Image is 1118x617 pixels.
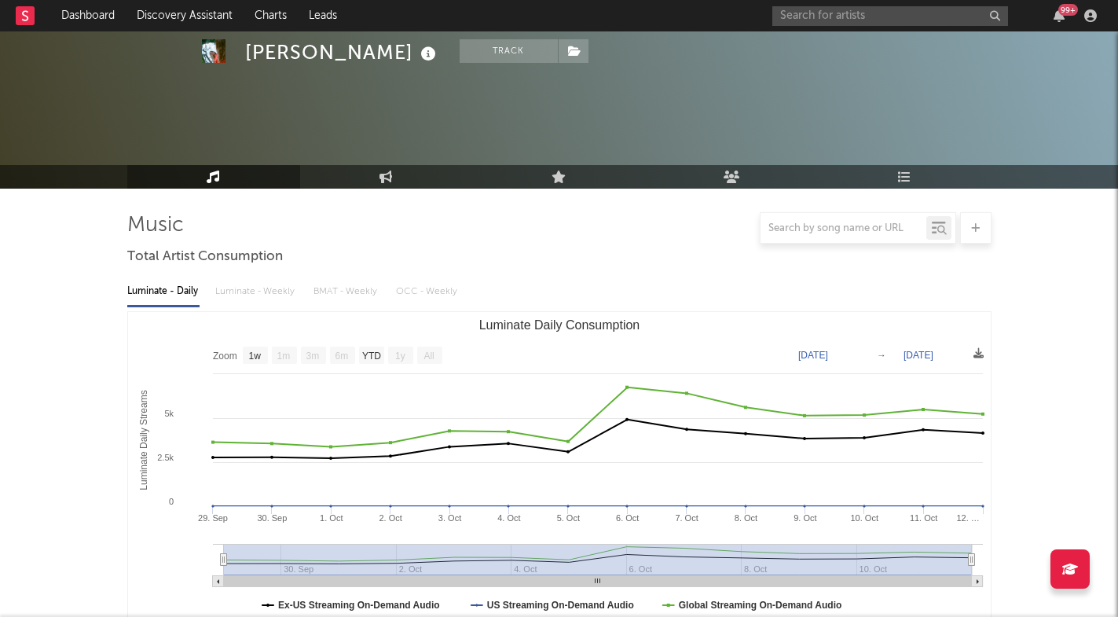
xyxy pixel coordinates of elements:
div: 99 + [1058,4,1078,16]
text: 0 [168,497,173,506]
text: YTD [361,351,380,362]
text: Luminate Daily Consumption [478,318,640,332]
text: 30. Sep [257,513,287,523]
text: 1. Oct [320,513,343,523]
text: 1w [248,351,261,362]
text: [DATE] [798,350,828,361]
text: 8. Oct [734,513,757,523]
text: 10. Oct [850,513,878,523]
div: [PERSON_NAME] [245,39,440,65]
input: Search for artists [772,6,1008,26]
text: 2.5k [157,453,174,462]
text: Global Streaming On-Demand Audio [678,600,841,611]
text: 5k [164,409,174,418]
text: 11. Oct [909,513,937,523]
text: 4. Oct [497,513,520,523]
text: 6. Oct [616,513,639,523]
text: 1m [277,351,290,362]
text: 29. Sep [198,513,228,523]
div: Luminate - Daily [127,278,200,305]
text: [DATE] [904,350,933,361]
button: Track [460,39,558,63]
text: 7. Oct [675,513,698,523]
text: Zoom [213,351,237,362]
text: All [423,351,434,362]
text: 6m [335,351,348,362]
text: 12. … [956,513,979,523]
text: 3. Oct [438,513,460,523]
text: 3m [306,351,319,362]
span: Total Artist Consumption [127,248,283,266]
text: 2. Oct [379,513,401,523]
text: → [877,350,886,361]
text: Luminate Daily Streams [138,390,149,490]
text: 1y [395,351,405,362]
text: US Streaming On-Demand Audio [486,600,633,611]
text: 5. Oct [556,513,579,523]
input: Search by song name or URL [761,222,926,235]
text: Ex-US Streaming On-Demand Audio [278,600,440,611]
button: 99+ [1054,9,1065,22]
text: 9. Oct [794,513,816,523]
